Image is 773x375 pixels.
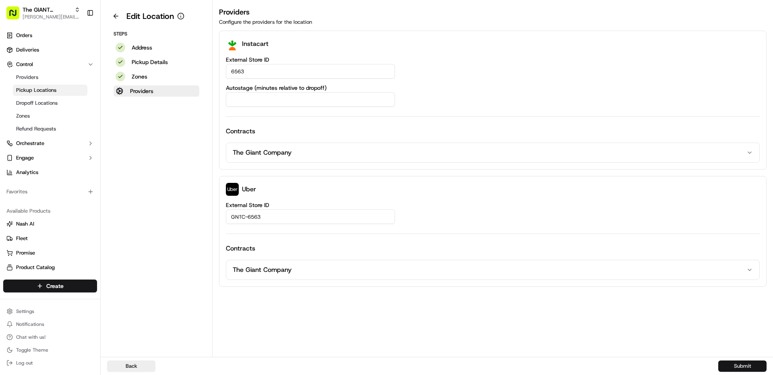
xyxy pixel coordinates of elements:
span: Chat with us! [16,334,45,340]
span: Orchestrate [16,140,44,147]
span: Notifications [16,321,44,327]
span: Fleet [16,235,28,242]
button: The GIANT Company [23,6,71,14]
button: Control [3,58,97,71]
a: Dropoff Locations [13,97,87,109]
div: Favorites [3,185,97,198]
button: Promise [3,247,97,259]
a: Product Catalog [6,264,94,271]
button: Fleet [3,232,97,245]
span: Create [46,282,64,290]
button: [PERSON_NAME][EMAIL_ADDRESS][PERSON_NAME][DOMAIN_NAME] [23,14,80,20]
a: Fleet [6,235,94,242]
span: Knowledge Base [16,117,62,125]
span: Analytics [16,169,38,176]
span: Settings [16,308,34,315]
button: Log out [3,357,97,369]
div: 📗 [8,118,14,124]
button: Nash AI [3,218,97,230]
button: Orchestrate [3,137,97,150]
span: Log out [16,360,33,366]
a: Promise [6,249,94,257]
span: Nash AI [16,220,34,228]
p: Uber [242,184,256,194]
p: Instacart [242,39,269,49]
button: Pickup Details [114,56,199,68]
img: Nash [8,8,24,24]
span: Control [16,61,33,68]
span: Zones [16,112,30,120]
a: Zones [13,110,87,122]
button: The Giant Company [226,260,759,280]
h3: Providers [219,6,767,18]
a: Refund Requests [13,123,87,135]
a: Pickup Locations [13,85,87,96]
span: Promise [16,249,35,257]
button: Submit [718,360,767,372]
button: The Giant Company [226,143,759,162]
button: Start new chat [137,79,147,89]
span: Toggle Theme [16,347,48,353]
h4: Contracts [226,244,760,253]
p: Providers [130,87,153,95]
a: Deliveries [3,44,97,56]
img: 1736555255976-a54dd68f-1ca7-489b-9aae-adbdc363a1c4 [8,77,23,91]
img: profile_instacart_ahold_partner.png [226,37,239,50]
a: Nash AI [6,220,94,228]
span: Product Catalog [16,264,55,271]
label: Autostage (minutes relative to dropoff) [226,85,760,91]
div: Start new chat [27,77,132,85]
span: Deliveries [16,46,39,54]
a: Providers [13,72,87,83]
button: Settings [3,306,97,317]
div: 💻 [68,118,74,124]
h4: Contracts [226,126,760,136]
button: Product Catalog [3,261,97,274]
span: Pickup Locations [16,87,56,94]
button: Engage [3,151,97,164]
span: Pylon [80,137,97,143]
span: Refund Requests [16,125,56,133]
button: Toggle Theme [3,344,97,356]
p: Address [132,44,152,52]
h1: Edit Location [126,10,174,22]
a: Analytics [3,166,97,179]
p: Pickup Details [132,58,168,66]
a: Powered byPylon [57,136,97,143]
a: Orders [3,29,97,42]
label: External Store ID [226,202,760,208]
button: Create [3,280,97,292]
label: External Store ID [226,57,760,62]
button: Chat with us! [3,331,97,343]
span: Engage [16,154,34,162]
button: The GIANT Company[PERSON_NAME][EMAIL_ADDRESS][PERSON_NAME][DOMAIN_NAME] [3,3,83,23]
p: Zones [132,73,147,81]
a: 💻API Documentation [65,114,132,128]
button: Notifications [3,319,97,330]
button: Zones [114,71,199,82]
p: Configure the providers for the location [219,19,767,26]
span: API Documentation [76,117,129,125]
p: Welcome 👋 [8,32,147,45]
span: Dropoff Locations [16,99,58,107]
input: Got a question? Start typing here... [21,52,145,60]
button: Address [114,42,199,53]
button: Providers [114,85,199,97]
span: Providers [16,74,38,81]
button: Back [107,360,155,372]
p: Steps [114,31,199,37]
a: 📗Knowledge Base [5,114,65,128]
span: Orders [16,32,32,39]
img: profile_uber_ahold_partner.png [226,183,239,196]
div: Available Products [3,205,97,218]
div: We're available if you need us! [27,85,102,91]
